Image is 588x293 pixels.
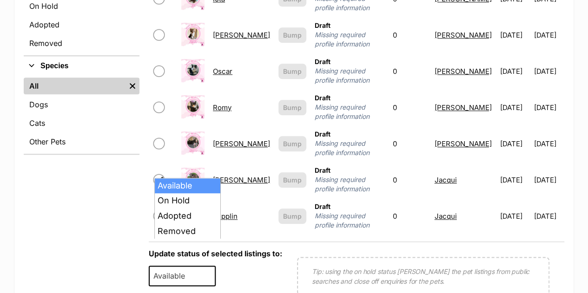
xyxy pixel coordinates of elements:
[434,139,491,148] a: [PERSON_NAME]
[434,103,491,112] a: [PERSON_NAME]
[434,212,456,221] a: Jacqui
[315,30,384,49] span: Missing required profile information
[315,202,330,210] span: Draft
[389,17,429,52] td: 0
[24,78,126,94] a: All
[315,58,330,65] span: Draft
[278,172,306,188] button: Bump
[278,100,306,115] button: Bump
[389,90,429,125] td: 0
[315,21,330,29] span: Draft
[434,176,456,184] a: Jacqui
[315,94,330,102] span: Draft
[389,162,429,197] td: 0
[24,96,139,113] a: Dogs
[149,266,216,286] span: Available
[283,139,302,149] span: Bump
[496,162,533,197] td: [DATE]
[155,193,220,208] li: On Hold
[213,103,231,112] a: Romy
[155,178,220,194] li: Available
[534,90,563,125] td: [DATE]
[389,126,429,161] td: 0
[534,17,563,52] td: [DATE]
[312,267,535,286] p: Tip: using the on hold status [PERSON_NAME] the pet listings from public searches and close off e...
[278,27,306,43] button: Bump
[534,53,563,89] td: [DATE]
[213,67,232,76] a: Oscar
[149,249,282,258] label: Update status of selected listings to:
[389,53,429,89] td: 0
[283,175,302,185] span: Bump
[496,90,533,125] td: [DATE]
[315,211,384,230] span: Missing required profile information
[155,208,220,224] li: Adopted
[315,175,384,194] span: Missing required profile information
[496,126,533,161] td: [DATE]
[24,133,139,150] a: Other Pets
[283,30,302,40] span: Bump
[24,76,139,154] div: Species
[24,115,139,131] a: Cats
[283,211,302,221] span: Bump
[315,166,330,174] span: Draft
[434,31,491,39] a: [PERSON_NAME]
[155,224,220,239] li: Removed
[534,198,563,234] td: [DATE]
[434,67,491,76] a: [PERSON_NAME]
[315,130,330,138] span: Draft
[534,126,563,161] td: [DATE]
[24,16,139,33] a: Adopted
[213,176,270,184] a: [PERSON_NAME]
[534,162,563,197] td: [DATE]
[315,66,384,85] span: Missing required profile information
[283,66,302,76] span: Bump
[278,208,306,224] button: Bump
[126,78,139,94] a: Remove filter
[278,64,306,79] button: Bump
[496,53,533,89] td: [DATE]
[24,60,139,72] button: Species
[213,31,270,39] a: [PERSON_NAME]
[213,212,238,221] a: Zepplin
[213,139,270,148] a: [PERSON_NAME]
[150,269,194,282] span: Available
[24,35,139,52] a: Removed
[315,103,384,121] span: Missing required profile information
[389,198,429,234] td: 0
[278,136,306,151] button: Bump
[496,198,533,234] td: [DATE]
[496,17,533,52] td: [DATE]
[315,139,384,157] span: Missing required profile information
[283,103,302,112] span: Bump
